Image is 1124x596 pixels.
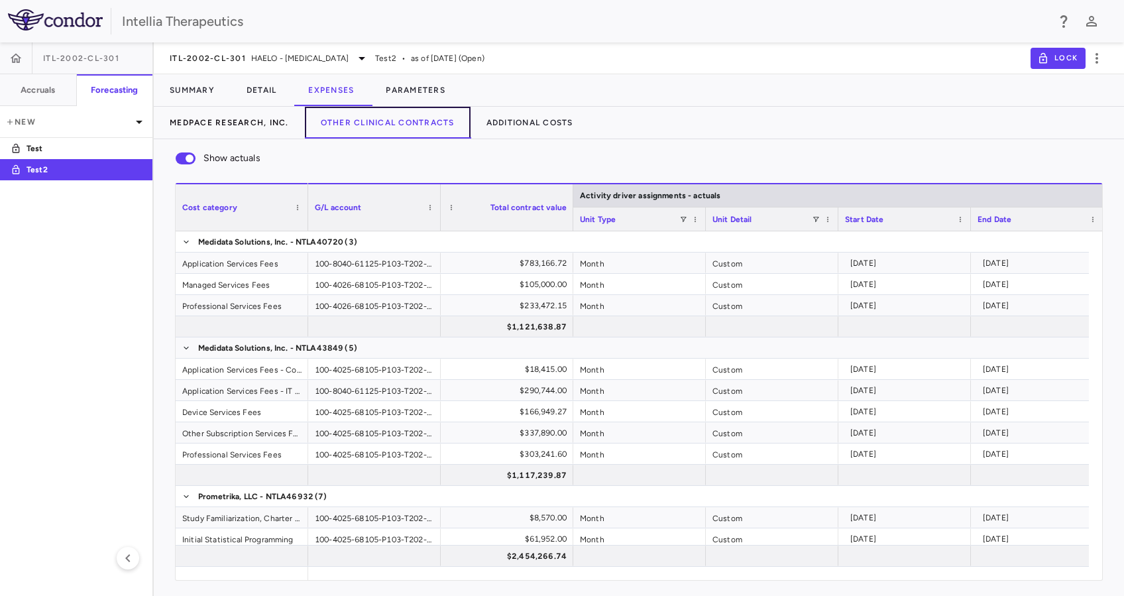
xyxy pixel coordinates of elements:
[850,359,964,380] div: [DATE]
[8,9,103,30] img: logo-full-SnFGN8VE.png
[370,74,461,106] button: Parameters
[580,191,721,200] span: Activity driver assignments - actuals
[308,380,441,400] div: 100-8040-61125-P103-T202-000-F000-F0000-F00000
[850,401,964,422] div: [DATE]
[471,107,589,139] button: Additional Costs
[850,507,964,528] div: [DATE]
[573,507,706,528] div: Month
[251,52,349,64] span: HAELO - [MEDICAL_DATA]
[983,359,1097,380] div: [DATE]
[706,528,838,549] div: Custom
[573,253,706,273] div: Month
[573,359,706,379] div: Month
[845,215,884,224] span: Start Date
[453,359,567,380] div: $18,415.00
[176,422,308,443] div: Other Subscription Services Fees
[315,486,327,507] span: (7)
[308,274,441,294] div: 100-4026-68105-P103-T202-000-F000-F0000-CLN007
[453,401,567,422] div: $166,949.27
[308,253,441,273] div: 100-8040-61125-P103-T202-000-F000-F0000-F00000
[978,215,1011,224] span: End Date
[176,528,308,549] div: Initial Statistical Programming
[573,380,706,400] div: Month
[308,359,441,379] div: 100-4025-68105-P103-T202-000-F000-F0000-CLN007
[850,380,964,401] div: [DATE]
[21,84,55,96] h6: Accruals
[176,295,308,316] div: Professional Services Fees
[453,295,567,316] div: $233,472.15
[706,444,838,464] div: Custom
[453,422,567,444] div: $337,890.00
[315,203,362,212] span: G/L account
[453,253,567,274] div: $783,166.72
[411,52,484,64] span: as of [DATE] (Open)
[850,253,964,274] div: [DATE]
[573,422,706,443] div: Month
[706,295,838,316] div: Custom
[198,231,343,253] span: Medidata Solutions, Inc. - NTLA40720
[706,359,838,379] div: Custom
[706,422,838,443] div: Custom
[308,528,441,549] div: 100-4025-68105-P103-T202-000-F000-F0000-CLN009
[176,380,308,400] div: Application Services Fees - IT Software Licenses & Maintenance
[983,444,1097,465] div: [DATE]
[453,546,567,567] div: $2,454,266.74
[706,401,838,422] div: Custom
[292,74,370,106] button: Expenses
[983,528,1097,550] div: [DATE]
[203,151,260,166] span: Show actuals
[850,422,964,444] div: [DATE]
[27,143,125,154] p: Test
[453,444,567,465] div: $303,241.60
[308,422,441,443] div: 100-4025-68105-P103-T202-000-F000-F0000-CLN007
[453,380,567,401] div: $290,744.00
[91,84,139,96] h6: Forecasting
[573,274,706,294] div: Month
[453,507,567,528] div: $8,570.00
[176,444,308,464] div: Professional Services Fees
[154,107,305,139] button: Medpace Research, Inc.
[176,507,308,528] div: Study Familiarization, Charter and Organizational Meeting
[983,253,1097,274] div: [DATE]
[176,274,308,294] div: Managed Services Fees
[983,274,1097,295] div: [DATE]
[850,295,964,316] div: [DATE]
[453,316,567,337] div: $1,121,638.87
[308,295,441,316] div: 100-4026-68105-P103-T202-000-F000-F0000-CLN007
[490,203,567,212] span: Total contract value
[154,74,231,106] button: Summary
[573,528,706,549] div: Month
[345,231,357,253] span: (3)
[176,253,308,273] div: Application Services Fees
[983,380,1097,401] div: [DATE]
[308,444,441,464] div: 100-4025-68105-P103-T202-000-F000-F0000-CLN007
[983,507,1097,528] div: [DATE]
[198,486,313,507] span: Prometrika, LLC - NTLA46932
[850,444,964,465] div: [DATE]
[122,11,1047,31] div: Intellia Therapeutics
[706,274,838,294] div: Custom
[983,422,1097,444] div: [DATE]
[168,145,260,172] label: Show actuals
[573,401,706,422] div: Month
[706,253,838,273] div: Custom
[453,528,567,550] div: $61,952.00
[308,507,441,528] div: 100-4025-68105-P103-T202-000-F000-F0000-CLN009
[182,203,237,212] span: Cost category
[573,444,706,464] div: Month
[402,52,406,64] span: •
[983,401,1097,422] div: [DATE]
[308,401,441,422] div: 100-4025-68105-P103-T202-000-F000-F0000-CLN007
[305,107,471,139] button: Other Clinical Contracts
[231,74,293,106] button: Detail
[453,274,567,295] div: $105,000.00
[580,215,616,224] span: Unit Type
[27,164,125,176] p: Test2
[706,380,838,400] div: Custom
[5,116,131,128] p: New
[712,215,752,224] span: Unit Detail
[375,52,396,64] span: Test2
[453,465,567,486] div: $1,117,239.87
[850,274,964,295] div: [DATE]
[345,337,357,359] span: (5)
